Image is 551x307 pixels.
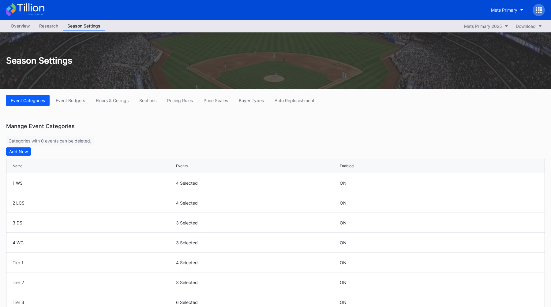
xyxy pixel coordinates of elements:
div: Download [516,24,536,29]
div: 3 Selected [176,220,338,225]
button: Mets Primary 2025 [461,22,511,30]
div: Enabled [340,164,354,168]
a: Season Settings [63,21,105,31]
div: Add New [9,149,28,154]
div: Floors & Ceilings [96,98,129,103]
div: ON [340,180,347,186]
button: Mets Primary [486,4,528,16]
div: 3 Selected [176,240,338,245]
div: Tier 1 [13,260,174,265]
div: Research [35,21,63,30]
div: Events [176,164,188,168]
button: Event Budgets [51,95,90,106]
div: 3 DS [13,220,174,225]
button: Sections [135,95,161,106]
div: Price Scales [204,98,228,103]
div: ON [340,220,347,225]
div: 4 WC [13,240,174,245]
div: ON [340,280,347,285]
div: Event Categories [11,98,45,103]
button: Floors & Ceilings [91,95,133,106]
a: Research [35,21,63,31]
div: 4 Selected [176,200,338,205]
div: 4 Selected [176,180,338,186]
div: 2 LCS [13,200,174,205]
div: Pricing Rules [167,98,193,103]
div: 6 Selected [176,300,338,305]
div: ON [340,300,347,305]
div: 1 WS [13,180,174,186]
div: Manage Event Categories [6,121,545,131]
button: Price Scales [199,95,233,106]
div: Mets Primary [491,7,517,13]
div: Name [13,164,23,168]
div: ON [340,260,347,265]
div: Sections [139,98,156,103]
button: Add New [6,147,31,156]
div: ON [340,200,347,205]
div: 3 Selected [176,280,338,285]
div: Event Budgets [56,98,85,103]
div: Auto Replenishment [275,98,314,103]
button: Pricing Rules [163,95,197,106]
div: Mets Primary 2025 [464,24,502,29]
div: Categories with 0 events can be deleted. [6,136,94,146]
button: Download [513,22,545,30]
a: Overview [6,21,35,31]
div: ON [340,240,347,245]
div: 4 Selected [176,260,338,265]
div: Overview [6,21,35,30]
div: Buyer Types [239,98,264,103]
button: Buyer Types [234,95,268,106]
div: Tier 3 [13,300,174,305]
div: Tier 2 [13,280,174,285]
button: Auto Replenishment [270,95,319,106]
button: Event Categories [6,95,50,106]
